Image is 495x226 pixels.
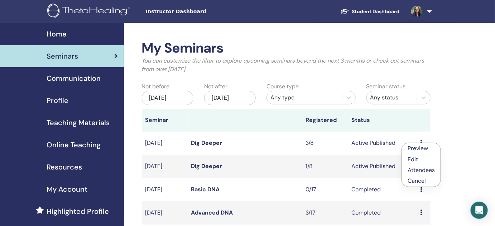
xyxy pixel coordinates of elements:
[142,109,188,132] th: Seminar
[348,155,417,178] td: Active Published
[191,186,220,193] a: Basic DNA
[47,51,78,62] span: Seminars
[348,178,417,201] td: Completed
[302,155,348,178] td: 1/8
[142,201,188,225] td: [DATE]
[47,117,110,128] span: Teaching Materials
[302,109,348,132] th: Registered
[266,82,299,91] label: Course type
[348,132,417,155] td: Active Published
[348,201,417,225] td: Completed
[191,139,222,147] a: Dig Deeper
[204,82,227,91] label: Not after
[142,155,188,178] td: [DATE]
[408,144,428,152] a: Preview
[47,206,109,217] span: Highlighted Profile
[471,202,488,219] div: Open Intercom Messenger
[204,91,256,105] div: [DATE]
[47,184,87,195] span: My Account
[191,209,233,216] a: Advanced DNA
[302,178,348,201] td: 0/17
[47,139,101,150] span: Online Teaching
[47,95,68,106] span: Profile
[142,56,431,74] p: You can customize the filter to explore upcoming seminars beyond the next 3 months or check out s...
[146,8,253,15] span: Instructor Dashboard
[142,178,188,201] td: [DATE]
[142,82,170,91] label: Not before
[370,93,413,102] div: Any status
[302,201,348,225] td: 3/17
[341,8,349,14] img: graduation-cap-white.svg
[142,132,188,155] td: [DATE]
[142,91,193,105] div: [DATE]
[47,73,101,84] span: Communication
[47,4,133,20] img: logo.png
[411,6,423,17] img: default.jpg
[408,177,435,185] p: Cancel
[408,156,418,163] a: Edit
[348,109,417,132] th: Status
[302,132,348,155] td: 3/8
[47,162,82,172] span: Resources
[47,29,67,39] span: Home
[191,162,222,170] a: Dig Deeper
[366,82,406,91] label: Seminar status
[408,166,435,174] a: Attendees
[335,5,405,18] a: Student Dashboard
[142,40,431,56] h2: My Seminars
[270,93,338,102] div: Any type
